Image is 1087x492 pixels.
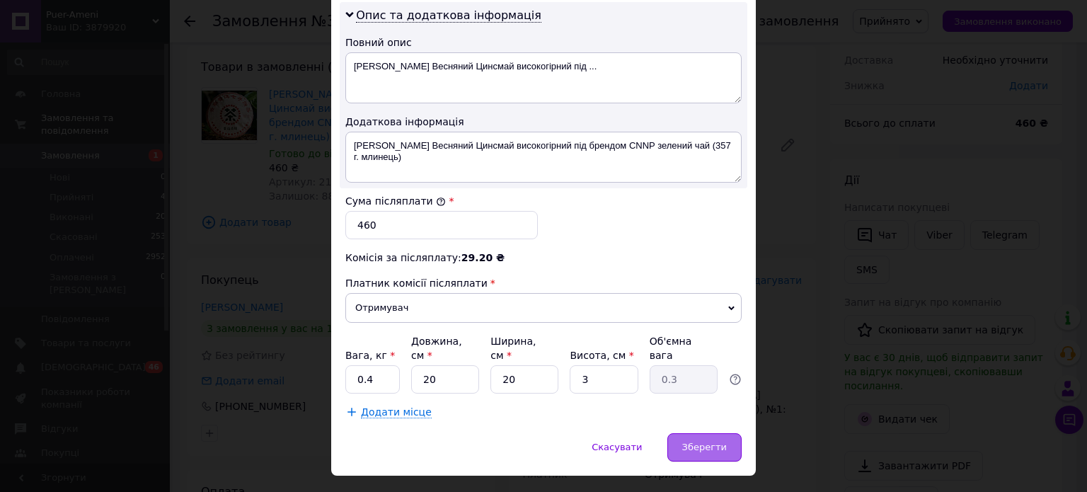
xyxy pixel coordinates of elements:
[650,334,718,362] div: Об'ємна вага
[592,442,642,452] span: Скасувати
[345,350,395,361] label: Вага, кг
[345,115,742,129] div: Додаткова інформація
[361,406,432,418] span: Додати місце
[356,8,541,23] span: Опис та додаткова інформація
[345,132,742,183] textarea: [PERSON_NAME] Весняний Цинсмай високогірний під брендом CNNP зелений чай (357 г. млинець)
[345,293,742,323] span: Отримувач
[345,35,742,50] div: Повний опис
[345,251,742,265] div: Комісія за післяплату:
[345,278,488,289] span: Платник комісії післяплати
[345,195,446,207] label: Сума післяплати
[682,442,727,452] span: Зберегти
[490,336,536,361] label: Ширина, см
[411,336,462,361] label: Довжина, см
[570,350,633,361] label: Висота, см
[461,252,505,263] span: 29.20 ₴
[345,52,742,103] textarea: [PERSON_NAME] Весняний Цинсмай високогірний під ...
